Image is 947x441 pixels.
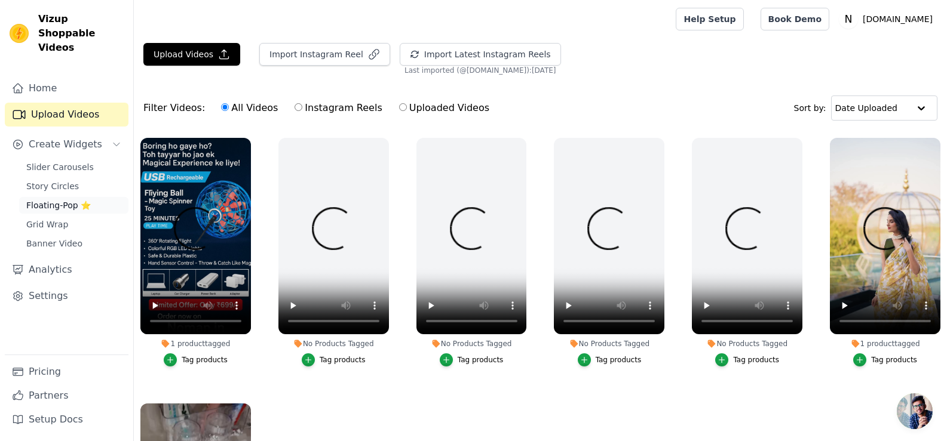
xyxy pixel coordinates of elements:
label: All Videos [220,100,278,116]
a: Open chat [897,393,933,429]
span: Grid Wrap [26,218,68,230]
div: Tag products [320,355,366,365]
div: 1 product tagged [140,339,251,349]
input: All Videos [221,103,229,111]
button: Tag products [164,353,228,366]
span: Last imported (@ [DOMAIN_NAME] ): [DATE] [404,66,556,75]
label: Instagram Reels [294,100,382,116]
a: Help Setup [676,8,743,30]
button: Tag products [853,353,917,366]
input: Uploaded Videos [399,103,407,111]
button: Import Latest Instagram Reels [400,43,561,66]
span: Slider Carousels [26,161,94,173]
a: Pricing [5,360,128,384]
div: No Products Tagged [554,339,664,349]
div: Sort by: [794,95,938,121]
label: Uploaded Videos [399,100,490,116]
a: Setup Docs [5,408,128,431]
p: [DOMAIN_NAME] [858,8,937,30]
div: Tag products [458,355,504,365]
div: Filter Videos: [143,94,496,122]
button: Upload Videos [143,43,240,66]
a: Partners [5,384,128,408]
a: Banner Video [19,235,128,252]
img: Vizup [10,24,29,43]
div: Tag products [596,355,642,365]
a: Grid Wrap [19,216,128,233]
text: N [845,13,853,25]
a: Story Circles [19,178,128,195]
span: Create Widgets [29,137,102,152]
div: Tag products [871,355,917,365]
div: Tag products [182,355,228,365]
span: Banner Video [26,238,82,249]
div: No Products Tagged [692,339,802,349]
div: Tag products [733,355,779,365]
button: Tag products [715,353,779,366]
div: No Products Tagged [416,339,527,349]
span: Floating-Pop ⭐ [26,199,91,211]
a: Book Demo [761,8,829,30]
a: Analytics [5,258,128,282]
a: Home [5,76,128,100]
button: Create Widgets [5,132,128,156]
a: Floating-Pop ⭐ [19,197,128,214]
a: Upload Videos [5,103,128,127]
button: Tag products [440,353,504,366]
span: Story Circles [26,180,79,192]
div: No Products Tagged [278,339,389,349]
a: Slider Carousels [19,159,128,175]
input: Instagram Reels [295,103,302,111]
button: Import Instagram Reel [259,43,390,66]
a: Settings [5,284,128,308]
button: Tag products [578,353,642,366]
button: Tag products [302,353,366,366]
div: 1 product tagged [830,339,940,349]
button: N [DOMAIN_NAME] [839,8,937,30]
span: Vizup Shoppable Videos [38,12,124,55]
